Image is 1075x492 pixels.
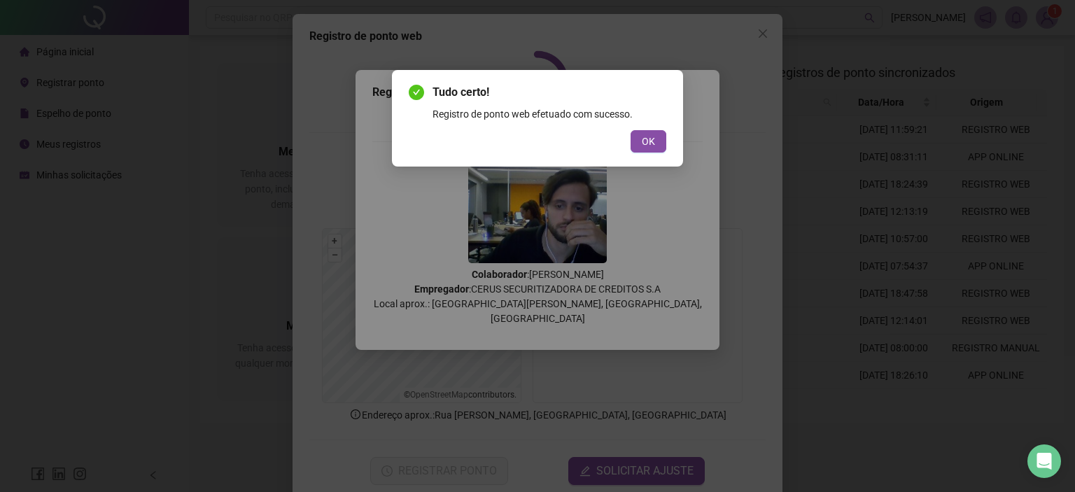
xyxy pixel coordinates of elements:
span: OK [642,134,655,149]
div: Registro de ponto web efetuado com sucesso. [433,106,666,122]
span: Tudo certo! [433,84,666,101]
button: OK [631,130,666,153]
div: Open Intercom Messenger [1027,444,1061,478]
span: check-circle [409,85,424,100]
